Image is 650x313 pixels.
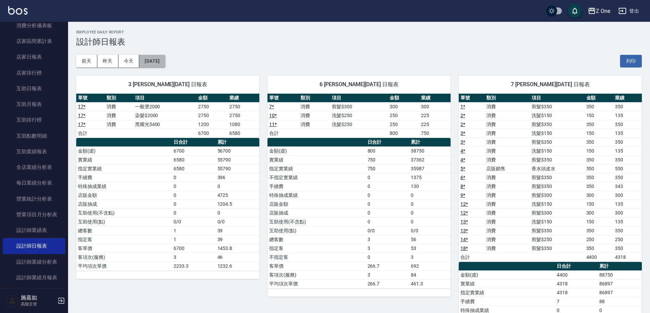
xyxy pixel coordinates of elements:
[530,173,585,182] td: 剪髮$350
[76,226,172,235] td: 總客數
[530,94,585,103] th: 項目
[419,111,451,120] td: 225
[267,270,366,279] td: 客項次(服務)
[8,6,28,15] img: Logo
[366,191,409,200] td: 0
[613,94,642,103] th: 業績
[585,182,613,191] td: 350
[613,217,642,226] td: 135
[172,138,215,147] th: 日合計
[419,120,451,129] td: 225
[216,226,259,235] td: 39
[216,173,259,182] td: 396
[3,33,65,49] a: 店家區間累計表
[3,144,65,159] a: 互助業績報表
[3,238,65,254] a: 設計師日報表
[21,301,55,307] p: 高階主管
[76,94,105,103] th: 單號
[530,208,585,217] td: 剪髮$300
[613,173,642,182] td: 350
[616,5,642,17] button: 登出
[409,235,451,244] td: 56
[585,146,613,155] td: 150
[3,222,65,238] a: 設計師業績表
[267,164,366,173] td: 指定實業績
[366,208,409,217] td: 0
[366,173,409,182] td: 0
[366,262,409,270] td: 266.7
[267,138,451,288] table: a dense table
[330,111,388,120] td: 洗髮$250
[76,217,172,226] td: 互助使用(點)
[585,102,613,111] td: 350
[267,200,366,208] td: 店販金額
[485,226,530,235] td: 消費
[267,244,366,253] td: 指定客
[555,297,598,306] td: 7
[485,208,530,217] td: 消費
[388,111,419,120] td: 250
[409,208,451,217] td: 0
[366,182,409,191] td: 0
[366,164,409,173] td: 750
[133,120,196,129] td: 黑耀光5400
[585,138,613,146] td: 350
[620,55,642,67] button: 列印
[585,200,613,208] td: 150
[388,94,419,103] th: 金額
[216,253,259,262] td: 46
[485,217,530,226] td: 消費
[613,200,642,208] td: 135
[485,164,530,173] td: 店販銷售
[172,146,215,155] td: 6700
[196,111,228,120] td: 2750
[172,253,215,262] td: 3
[485,182,530,191] td: 消費
[409,138,451,147] th: 累計
[613,235,642,244] td: 250
[409,270,451,279] td: 84
[467,81,634,88] span: 7 [PERSON_NAME][DATE] 日報表
[267,191,366,200] td: 特殊抽成業績
[485,102,530,111] td: 消費
[366,235,409,244] td: 3
[555,288,598,297] td: 4318
[485,129,530,138] td: 消費
[585,226,613,235] td: 350
[613,191,642,200] td: 300
[555,262,598,271] th: 日合計
[299,94,330,103] th: 類別
[76,262,172,270] td: 平均項次單價
[530,146,585,155] td: 洗髮$150
[196,120,228,129] td: 1200
[172,182,215,191] td: 0
[613,182,642,191] td: 343
[585,111,613,120] td: 150
[76,235,172,244] td: 指定客
[76,55,97,67] button: 前天
[585,94,613,103] th: 金額
[172,208,215,217] td: 0
[267,94,451,138] table: a dense table
[419,129,451,138] td: 750
[459,94,642,262] table: a dense table
[267,146,366,155] td: 金額(虛)
[409,217,451,226] td: 0
[133,94,196,103] th: 項目
[409,226,451,235] td: 0/0
[598,270,642,279] td: 88750
[172,191,215,200] td: 0
[267,129,299,138] td: 合計
[388,120,419,129] td: 250
[3,254,65,270] a: 設計師業績分析表
[172,155,215,164] td: 6580
[485,120,530,129] td: 消費
[530,217,585,226] td: 洗髮$150
[585,253,613,262] td: 4400
[409,146,451,155] td: 38750
[568,4,582,18] button: save
[228,120,259,129] td: 1080
[459,253,485,262] td: 合計
[409,173,451,182] td: 1375
[299,111,330,120] td: 消費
